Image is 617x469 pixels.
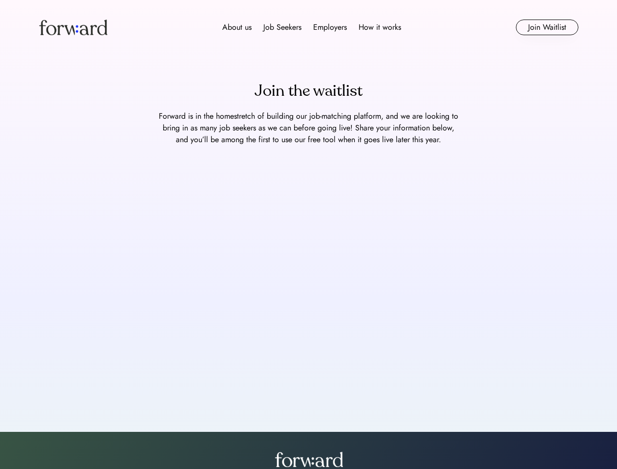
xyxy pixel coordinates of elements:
img: forward-logo-white.png [275,451,343,467]
div: Job Seekers [263,21,301,33]
img: Forward logo [39,20,107,35]
div: Forward is in the homestretch of building our job-matching platform, and we are looking to bring ... [157,110,460,146]
iframe: My new form [23,153,594,398]
div: Employers [313,21,347,33]
button: Join Waitlist [516,20,578,35]
div: Join the waitlist [255,79,362,103]
div: About us [222,21,252,33]
div: How it works [359,21,401,33]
